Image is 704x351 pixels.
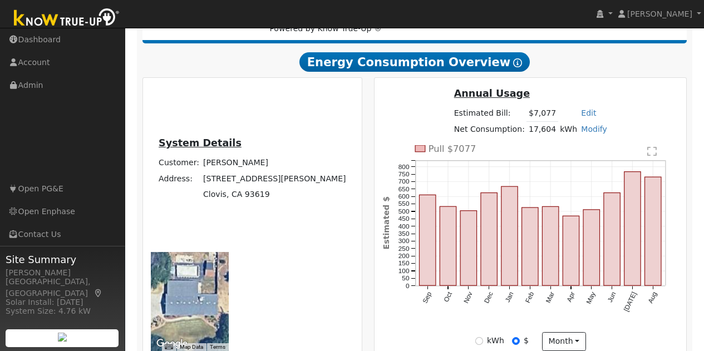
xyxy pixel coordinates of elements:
[624,172,641,286] rect: onclick=""
[157,155,201,171] td: Customer:
[6,296,119,308] div: Solar Install: [DATE]
[420,195,436,285] rect: onclick=""
[563,216,579,285] rect: onclick=""
[542,332,586,351] button: month
[210,344,225,350] a: Terms (opens in new tab)
[565,290,577,303] text: Apr
[201,186,348,202] td: Clovis, CA 93619
[648,146,657,157] text: 
[398,215,410,223] text: 450
[604,193,620,286] rect: onclick=""
[462,290,475,304] text: Nov
[440,206,456,285] rect: onclick=""
[398,177,410,185] text: 700
[398,223,410,230] text: 400
[93,289,104,298] a: Map
[157,171,201,186] td: Address:
[522,207,538,285] rect: onclick=""
[6,305,119,317] div: System Size: 4.76 kW
[558,121,579,137] td: kWh
[299,52,530,72] span: Energy Consumption Overview
[165,343,173,351] button: Keyboard shortcuts
[201,171,348,186] td: [STREET_ADDRESS][PERSON_NAME]
[583,210,599,285] rect: onclick=""
[647,291,659,305] text: Aug
[398,267,410,275] text: 100
[475,337,483,345] input: kWh
[487,335,504,347] label: kWh
[6,252,119,267] span: Site Summary
[6,267,119,279] div: [PERSON_NAME]
[398,207,410,215] text: 500
[454,88,530,99] u: Annual Usage
[581,108,596,117] a: Edit
[201,155,348,171] td: [PERSON_NAME]
[8,6,125,31] img: Know True-Up
[524,335,529,347] label: $
[429,144,476,154] text: Pull $7077
[544,290,556,304] text: Mar
[398,237,410,245] text: 300
[524,290,535,304] text: Feb
[526,121,558,137] td: 17,604
[382,196,391,249] text: Estimated $
[585,290,597,305] text: May
[645,177,661,285] rect: onclick=""
[398,185,410,193] text: 650
[398,163,410,171] text: 800
[501,186,518,285] rect: onclick=""
[526,106,558,122] td: $7,077
[504,291,515,304] text: Jan
[442,290,454,303] text: Oct
[543,206,559,285] rect: onclick=""
[398,192,410,200] text: 600
[154,337,190,351] img: Google
[398,252,410,260] text: 200
[421,290,434,304] text: Sep
[512,337,520,345] input: $
[460,211,476,285] rect: onclick=""
[180,343,203,351] button: Map Data
[6,276,119,299] div: [GEOGRAPHIC_DATA], [GEOGRAPHIC_DATA]
[452,106,526,122] td: Estimated Bill:
[483,290,495,304] text: Dec
[481,193,497,286] rect: onclick=""
[58,333,67,342] img: retrieve
[398,200,410,208] text: 550
[452,121,526,137] td: Net Consumption:
[622,291,638,313] text: [DATE]
[627,9,692,18] span: [PERSON_NAME]
[398,260,410,268] text: 150
[606,291,618,304] text: Jun
[159,137,242,149] u: System Details
[398,170,410,178] text: 750
[402,274,410,282] text: 50
[154,337,190,351] a: Open this area in Google Maps (opens a new window)
[398,245,410,253] text: 250
[513,58,522,67] i: Show Help
[581,125,607,134] a: Modify
[398,230,410,238] text: 350
[406,282,410,290] text: 0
